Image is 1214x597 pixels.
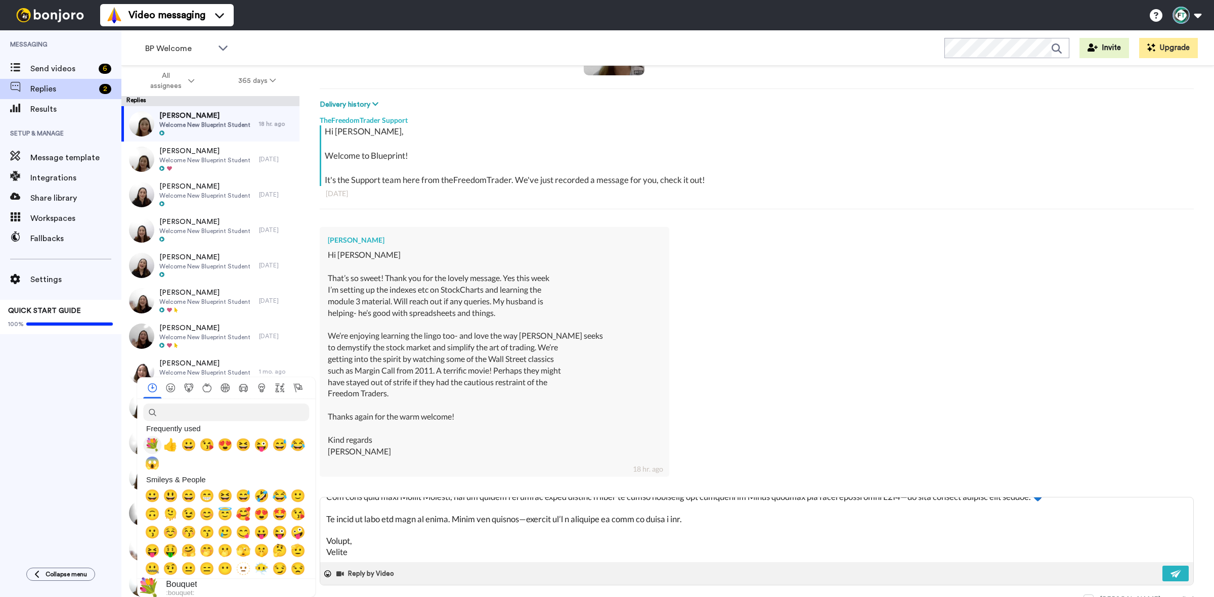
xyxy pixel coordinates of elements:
span: Video messaging [128,8,205,22]
span: [PERSON_NAME] [159,358,250,369]
span: [PERSON_NAME] [159,288,250,298]
div: [DATE] [259,261,294,269]
a: [PERSON_NAME]Welcome New Blueprint Student[DATE] [121,318,299,354]
button: 365 days [216,72,298,90]
img: b43c9de5-5480-43a9-a008-b487c162ddc5-thumb.jpg [129,111,154,136]
span: Welcome New Blueprint Student [159,262,250,270]
a: [PERSON_NAME]Welcome New Blueprint Student[DATE] [121,142,299,177]
span: Welcome New Blueprint Student [159,369,250,377]
span: Fallbacks [30,233,121,245]
span: Results [30,103,121,115]
span: Welcome New Blueprint Student [159,298,250,306]
button: Delivery history [320,99,381,110]
div: 6 [99,64,111,74]
span: [PERSON_NAME] [159,146,250,156]
div: 18 hr. ago [259,120,294,128]
span: Settings [30,273,121,286]
a: [PERSON_NAME]Welcome New Blueprint Student1 mo. ago [121,460,299,495]
div: [DATE] [259,191,294,199]
span: All assignees [145,71,186,91]
img: 6a6155a3-421a-43d3-97da-65765d2f9750-thumb.jpg [129,359,154,384]
span: Welcome New Blueprint Student [159,227,250,235]
div: [DATE] [259,155,294,163]
span: Collapse menu [46,570,87,578]
div: 1 mo. ago [259,368,294,376]
div: TheFreedomTrader Support [320,110,1194,125]
button: All assignees [123,67,216,95]
a: [PERSON_NAME]Welcome New Blueprint Student1 mo. ago [121,389,299,425]
span: 100% [8,320,24,328]
span: BP Welcome [145,42,213,55]
img: 97569ce0-8e94-4f00-8640-7082427f388a-thumb.jpg [129,288,154,313]
a: [PERSON_NAME]Welcome New Blueprint Student[DATE] [121,212,299,248]
a: [PERSON_NAME]Welcome New Blueprint Student1 mo. ago [121,354,299,389]
img: 999b8a29-e3a6-4ed7-b271-f474216ed39e-thumb.jpg [129,465,154,490]
a: [PERSON_NAME]Welcome New Blueprint Student18 hr. ago [121,106,299,142]
div: 2 [99,84,111,94]
div: [DATE] [259,297,294,305]
span: Workspaces [30,212,121,224]
span: Share library [30,192,121,204]
div: [DATE] [326,189,1188,199]
span: [PERSON_NAME] [159,111,250,121]
img: vm-color.svg [106,7,122,23]
span: Integrations [30,172,121,184]
img: bj-logo-header-white.svg [12,8,88,22]
a: [PERSON_NAME]Welcome New Blueprint Student1 mo. ago [121,425,299,460]
img: 9e8952bc-f14e-410a-ab61-902572a70883-thumb.jpg [129,253,154,278]
img: send-white.svg [1170,570,1182,578]
div: 18 hr. ago [633,464,663,474]
span: Welcome New Blueprint Student [159,156,250,164]
span: [PERSON_NAME] [159,181,250,192]
button: Collapse menu [26,568,95,581]
img: 307e2832-862d-4275-a2d2-637c92683345-thumb.jpg [129,500,154,526]
span: Welcome New Blueprint Student [159,333,250,341]
button: Reply by Video [335,566,397,581]
div: [DATE] [259,226,294,234]
div: Hi [PERSON_NAME] That’s so sweet! Thank you for the lovely message. Yes this week I’m setting up ... [328,249,661,469]
div: [PERSON_NAME] [328,235,661,245]
img: 48404405-2ee8-479e-8f33-e955774aff94-thumb.jpg [129,430,154,455]
a: [PERSON_NAME]Welcome New Blueprint Student1 mo. ago [121,495,299,531]
span: Welcome New Blueprint Student [159,192,250,200]
img: 9849f8de-27ce-478c-87d0-8f97a8a9313f-thumb.jpg [129,394,154,420]
span: [PERSON_NAME] [159,217,250,227]
button: Upgrade [1139,38,1198,58]
img: 8d1297d7-c440-493d-bc1b-b6a6449d555f-thumb.jpg [129,217,154,243]
img: 57938c73-9e1b-4022-95c3-f9c70e73cb8a-thumb.jpg [129,147,154,172]
img: 3d618016-e6af-40e9-baa8-30962e98a480-thumb.jpg [129,571,154,596]
div: Replies [121,96,299,106]
a: [PERSON_NAME]Welcome New Blueprint Student[DATE] [121,248,299,283]
span: QUICK START GUIDE [8,307,81,314]
span: Replies [30,83,95,95]
a: [PERSON_NAME]Welcome New Blueprint Student1 mo. ago [121,531,299,566]
span: [PERSON_NAME] [159,252,250,262]
span: Send videos [30,63,95,75]
div: Hi [PERSON_NAME], Welcome to Blueprint! It's the Support team here from theFreedomTrader. We've j... [325,125,1191,186]
span: Message template [30,152,121,164]
button: Invite [1079,38,1129,58]
textarea: Lo Ipsum, Dolo sitametcon adip el sed—doeiu tem! Inci utlabor etdo mag’al enim admi Veniam 6 qui ... [320,497,1193,562]
img: b5f2cd7b-7cf9-4d02-9241-47e01176e719-thumb.jpg [129,536,154,561]
span: [PERSON_NAME] [159,323,250,333]
span: Welcome New Blueprint Student [159,121,250,129]
img: 92c2e7a7-a155-4bf9-800c-cf066f9468f1-thumb.jpg [129,182,154,207]
a: [PERSON_NAME]Welcome New Blueprint Student[DATE] [121,177,299,212]
img: 2cb14c08-ec8b-410a-8e8a-5faef2632402-thumb.jpg [129,324,154,349]
div: [DATE] [259,332,294,340]
a: [PERSON_NAME]Welcome New Blueprint Student[DATE] [121,283,299,318]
